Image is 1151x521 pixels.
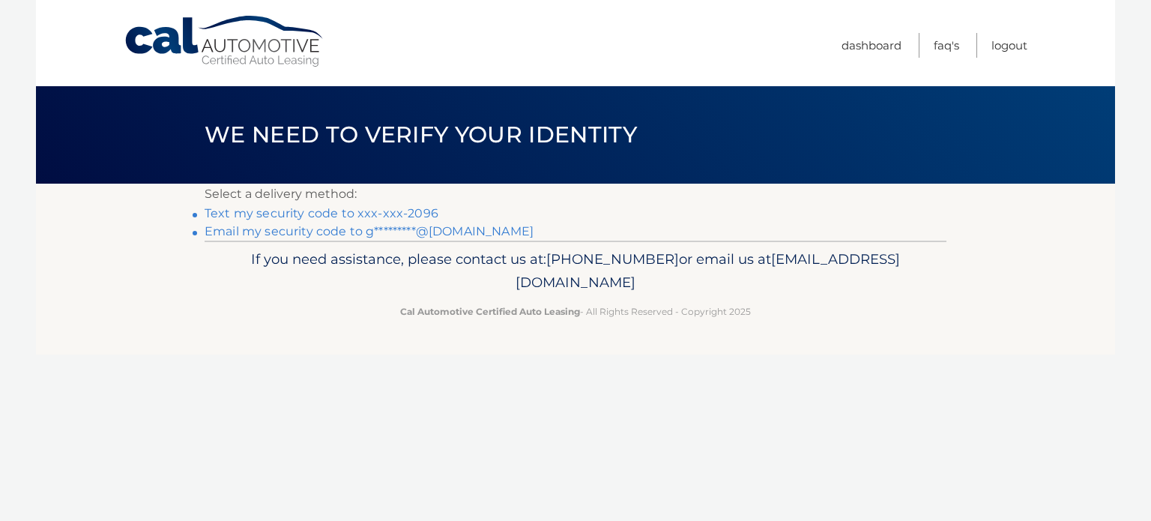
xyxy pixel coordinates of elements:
a: Dashboard [842,33,901,58]
a: Logout [991,33,1027,58]
p: Select a delivery method: [205,184,946,205]
a: FAQ's [934,33,959,58]
a: Text my security code to xxx-xxx-2096 [205,206,438,220]
strong: Cal Automotive Certified Auto Leasing [400,306,580,317]
p: If you need assistance, please contact us at: or email us at [214,247,937,295]
span: [PHONE_NUMBER] [546,250,679,268]
p: - All Rights Reserved - Copyright 2025 [214,304,937,319]
a: Email my security code to g*********@[DOMAIN_NAME] [205,224,534,238]
span: We need to verify your identity [205,121,637,148]
a: Cal Automotive [124,15,326,68]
